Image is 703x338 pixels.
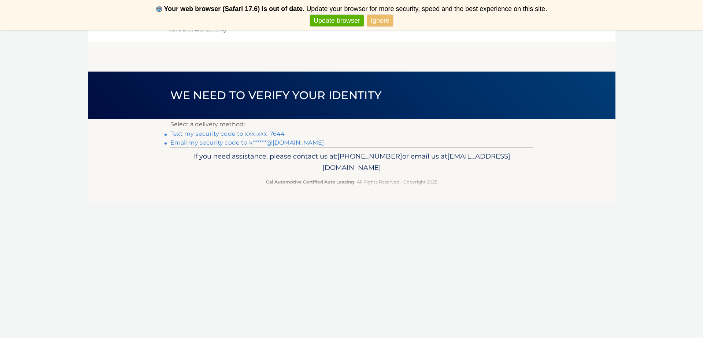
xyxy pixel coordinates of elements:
[170,139,324,146] a: Email my security code to k******@[DOMAIN_NAME]
[266,179,354,185] strong: Cal Automotive Certified Auto Leasing
[306,5,547,12] span: Update your browser for more security, speed and the best experience on this site.
[170,130,285,137] a: Text my security code to xxx-xxx-7644
[337,152,402,160] span: [PHONE_NUMBER]
[170,119,533,130] p: Select a delivery method:
[175,150,528,174] p: If you need assistance, please contact us at: or email us at
[175,178,528,186] p: - All Rights Reserved - Copyright 2025
[310,15,364,27] a: Update browser
[164,5,305,12] b: Your web browser (Safari 17.6) is out of date.
[367,15,393,27] a: Ignore
[170,88,382,102] span: We need to verify your identity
